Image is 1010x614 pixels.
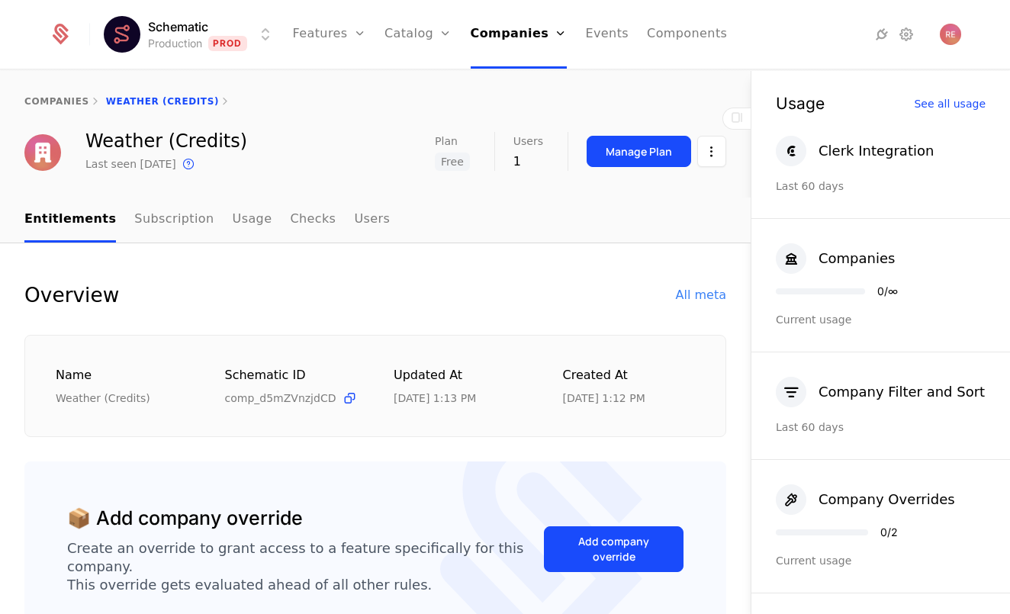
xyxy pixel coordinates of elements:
div: Usage [776,95,825,111]
div: See all usage [914,98,986,109]
a: Settings [897,25,915,43]
div: 0 / 2 [880,527,898,538]
button: Select action [697,136,726,167]
div: All meta [676,286,726,304]
a: Checks [290,198,336,243]
div: Company Filter and Sort [819,381,985,403]
span: Free [435,153,470,171]
div: Updated at [394,366,526,385]
div: Overview [24,280,119,310]
button: Clerk Integration [776,136,934,166]
a: Users [354,198,390,243]
div: Manage Plan [606,144,672,159]
div: 8/27/25, 1:13 PM [394,391,476,406]
span: Plan [435,136,458,146]
button: Open user button [940,24,961,45]
div: Production [148,36,202,51]
ul: Choose Sub Page [24,198,390,243]
a: Integrations [873,25,891,43]
img: Schematic [104,16,140,53]
img: Ryan Echternacht [940,24,961,45]
div: Weather (Credits) [85,132,247,150]
div: Name [56,366,188,385]
button: Manage Plan [587,136,691,167]
span: comp_d5mZVnzjdCD [225,391,336,406]
div: 0 / ∞ [877,286,898,297]
div: Last seen [DATE] [85,156,176,172]
button: Company Filter and Sort [776,377,985,407]
div: 📦 Add company override [67,504,303,533]
a: Subscription [134,198,214,243]
div: Created at [563,366,696,385]
span: Prod [208,36,247,51]
button: Add company override [544,526,684,572]
img: Weather (Credits) [24,134,61,171]
div: Weather (Credits) [56,391,188,406]
a: companies [24,96,89,107]
div: Clerk Integration [819,140,934,162]
a: Usage [233,198,272,243]
div: Create an override to grant access to a feature specifically for this company. This override gets... [67,539,544,594]
div: Company Overrides [819,489,955,510]
div: Current usage [776,312,986,327]
button: Company Overrides [776,484,955,515]
nav: Main [24,198,726,243]
button: Companies [776,243,895,274]
div: Add company override [563,534,664,564]
span: Schematic [148,18,208,36]
a: Entitlements [24,198,116,243]
div: Current usage [776,553,986,568]
div: Last 60 days [776,178,986,194]
div: Schematic ID [225,366,358,384]
span: Users [513,136,543,146]
div: Companies [819,248,895,269]
div: Last 60 days [776,420,986,435]
div: 1 [513,153,543,171]
div: 8/13/25, 1:12 PM [563,391,645,406]
button: Select environment [108,18,275,51]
